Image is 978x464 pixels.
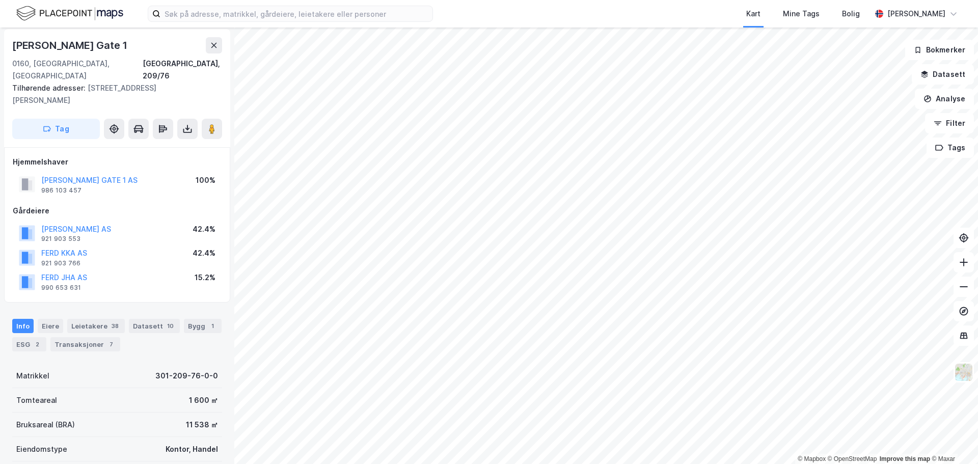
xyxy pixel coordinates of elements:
div: ESG [12,337,46,351]
div: 7 [106,339,116,349]
input: Søk på adresse, matrikkel, gårdeiere, leietakere eller personer [160,6,432,21]
div: Hjemmelshaver [13,156,222,168]
span: Tilhørende adresser: [12,84,88,92]
img: logo.f888ab2527a4732fd821a326f86c7f29.svg [16,5,123,22]
a: Mapbox [798,455,826,462]
div: [GEOGRAPHIC_DATA], 209/76 [143,58,222,82]
div: 1 600 ㎡ [189,394,218,406]
img: Z [954,363,973,382]
div: 986 103 457 [41,186,81,195]
div: 990 653 631 [41,284,81,292]
div: 11 538 ㎡ [186,419,218,431]
div: Bolig [842,8,860,20]
div: Kontrollprogram for chat [927,415,978,464]
div: [PERSON_NAME] [887,8,945,20]
div: 301-209-76-0-0 [155,370,218,382]
div: Gårdeiere [13,205,222,217]
div: [STREET_ADDRESS][PERSON_NAME] [12,82,214,106]
div: Datasett [129,319,180,333]
div: 921 903 766 [41,259,80,267]
div: Matrikkel [16,370,49,382]
button: Filter [925,113,974,133]
div: 15.2% [195,271,215,284]
button: Analyse [915,89,974,109]
div: 921 903 553 [41,235,80,243]
div: 100% [196,174,215,186]
div: Kart [746,8,760,20]
div: Eiendomstype [16,443,67,455]
div: Mine Tags [783,8,820,20]
div: Kontor, Handel [166,443,218,455]
div: 1 [207,321,218,331]
div: Eiere [38,319,63,333]
div: Bruksareal (BRA) [16,419,75,431]
button: Bokmerker [905,40,974,60]
div: 10 [165,321,176,331]
a: Improve this map [880,455,930,462]
div: 0160, [GEOGRAPHIC_DATA], [GEOGRAPHIC_DATA] [12,58,143,82]
a: OpenStreetMap [828,455,877,462]
button: Datasett [912,64,974,85]
div: 38 [110,321,121,331]
div: 2 [32,339,42,349]
div: [PERSON_NAME] Gate 1 [12,37,129,53]
button: Tags [927,138,974,158]
iframe: Chat Widget [927,415,978,464]
div: Leietakere [67,319,125,333]
div: 42.4% [193,247,215,259]
button: Tag [12,119,100,139]
div: Bygg [184,319,222,333]
div: Tomteareal [16,394,57,406]
div: Info [12,319,34,333]
div: Transaksjoner [50,337,120,351]
div: 42.4% [193,223,215,235]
